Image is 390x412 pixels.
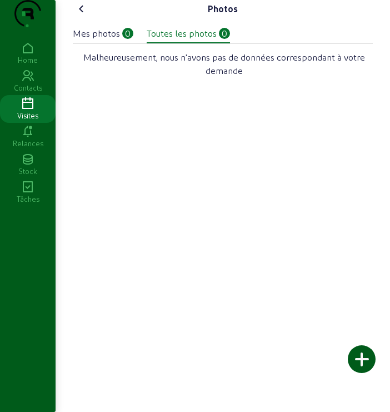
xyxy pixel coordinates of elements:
div: 0 [219,28,230,39]
div: 0 [122,28,133,39]
div: Toutes les photos [147,27,217,40]
span: Malheureusement, nous n'avons pas de données correspondant à votre demande [77,51,371,77]
div: Photos [208,2,238,16]
div: Mes photos [73,27,120,40]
